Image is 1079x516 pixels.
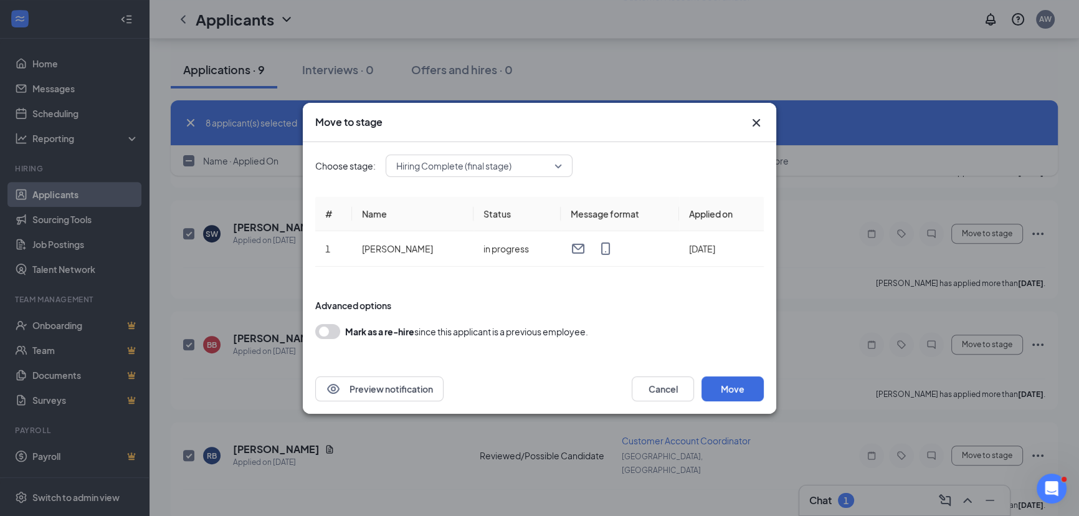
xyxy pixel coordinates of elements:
[396,156,511,175] span: Hiring Complete (final stage)
[632,376,694,401] button: Cancel
[352,197,473,231] th: Name
[571,241,586,256] svg: Email
[749,115,764,130] button: Close
[1037,474,1067,504] iframe: Intercom live chat
[352,231,473,267] td: [PERSON_NAME]
[315,159,376,173] span: Choose stage:
[473,197,561,231] th: Status
[326,381,341,396] svg: Eye
[315,115,383,129] h3: Move to stage
[679,231,764,267] td: [DATE]
[473,231,561,267] td: in progress
[315,197,352,231] th: #
[345,326,414,337] b: Mark as a re-hire
[561,197,679,231] th: Message format
[679,197,764,231] th: Applied on
[325,243,330,254] span: 1
[345,324,588,339] div: since this applicant is a previous employee.
[749,115,764,130] svg: Cross
[315,299,764,312] div: Advanced options
[315,376,444,401] button: EyePreview notification
[701,376,764,401] button: Move
[598,241,613,256] svg: MobileSms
